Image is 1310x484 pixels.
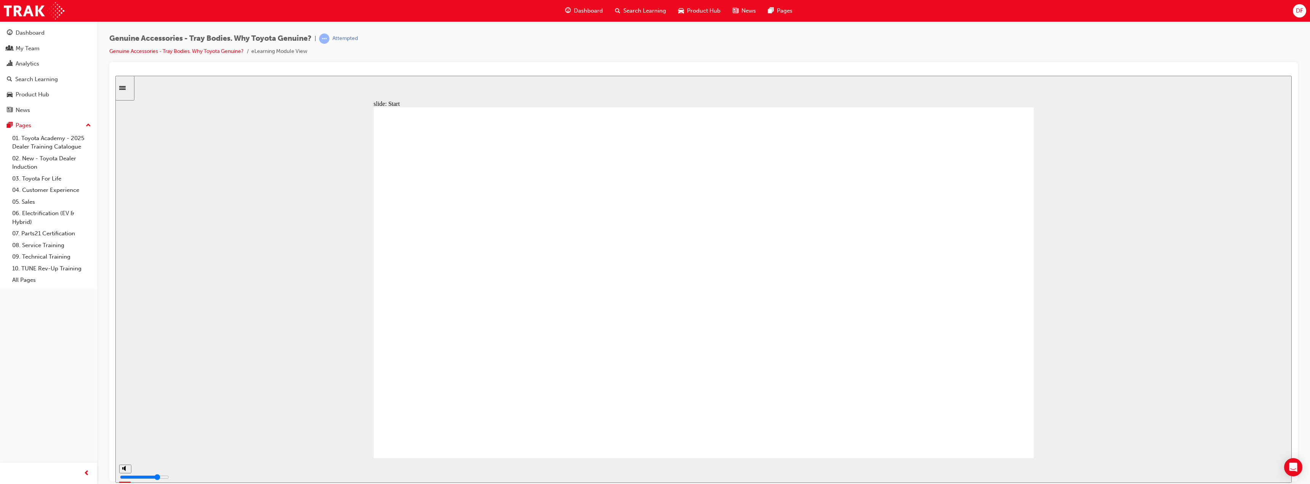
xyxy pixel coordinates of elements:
[319,34,329,44] span: learningRecordVerb_ATTEMPT-icon
[109,48,244,54] a: Genuine Accessories - Tray Bodies. Why Toyota Genuine?
[3,57,94,71] a: Analytics
[16,59,39,68] div: Analytics
[559,3,609,19] a: guage-iconDashboard
[4,389,16,398] button: volume
[3,72,94,86] a: Search Learning
[16,90,49,99] div: Product Hub
[3,42,94,56] a: My Team
[741,6,756,15] span: News
[7,30,13,37] span: guage-icon
[86,121,91,131] span: up-icon
[16,121,31,130] div: Pages
[84,469,89,478] span: prev-icon
[7,107,13,114] span: news-icon
[315,34,316,43] span: |
[332,35,358,42] div: Attempted
[5,398,54,404] input: volume
[9,263,94,275] a: 10. TUNE Rev-Up Training
[672,3,727,19] a: car-iconProduct Hub
[9,153,94,173] a: 02. New - Toyota Dealer Induction
[762,3,799,19] a: pages-iconPages
[7,45,13,52] span: people-icon
[1293,4,1306,18] button: DF
[3,118,94,133] button: Pages
[4,382,15,407] div: misc controls
[687,6,720,15] span: Product Hub
[678,6,684,16] span: car-icon
[7,122,13,129] span: pages-icon
[16,106,30,115] div: News
[7,91,13,98] span: car-icon
[9,251,94,263] a: 09. Technical Training
[3,26,94,40] a: Dashboard
[9,173,94,185] a: 03. Toyota For Life
[623,6,666,15] span: Search Learning
[768,6,774,16] span: pages-icon
[16,44,40,53] div: My Team
[7,76,12,83] span: search-icon
[9,240,94,251] a: 08. Service Training
[16,29,45,37] div: Dashboard
[1284,458,1302,476] div: Open Intercom Messenger
[109,34,312,43] span: Genuine Accessories - Tray Bodies. Why Toyota Genuine?
[9,208,94,228] a: 06. Electrification (EV & Hybrid)
[565,6,571,16] span: guage-icon
[9,184,94,196] a: 04. Customer Experience
[727,3,762,19] a: news-iconNews
[3,24,94,118] button: DashboardMy TeamAnalyticsSearch LearningProduct HubNews
[9,228,94,240] a: 07. Parts21 Certification
[733,6,738,16] span: news-icon
[3,103,94,117] a: News
[1296,6,1303,15] span: DF
[615,6,620,16] span: search-icon
[9,196,94,208] a: 05. Sales
[7,61,13,67] span: chart-icon
[777,6,792,15] span: Pages
[9,133,94,153] a: 01. Toyota Academy - 2025 Dealer Training Catalogue
[3,88,94,102] a: Product Hub
[9,274,94,286] a: All Pages
[609,3,672,19] a: search-iconSearch Learning
[251,47,307,56] li: eLearning Module View
[15,75,58,84] div: Search Learning
[574,6,603,15] span: Dashboard
[4,2,64,19] img: Trak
